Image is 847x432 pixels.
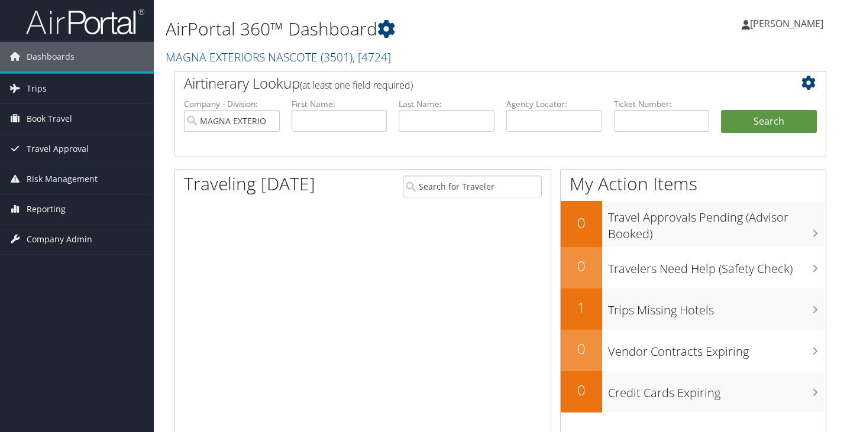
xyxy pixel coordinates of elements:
h1: My Action Items [561,171,826,196]
label: Last Name: [399,98,494,110]
h2: Airtinerary Lookup [184,73,762,93]
h3: Travelers Need Help (Safety Check) [608,255,826,277]
h2: 0 [561,256,602,276]
span: Reporting [27,194,66,224]
h2: 1 [561,297,602,317]
h3: Travel Approvals Pending (Advisor Booked) [608,203,826,242]
a: 0Vendor Contracts Expiring [561,330,826,371]
a: MAGNA EXTERIORS NASCOTE [166,49,391,65]
h2: 0 [561,380,602,400]
a: 0Travelers Need Help (Safety Check) [561,247,826,288]
button: Search [721,110,817,134]
span: Travel Approval [27,134,89,164]
a: [PERSON_NAME] [742,6,835,41]
h3: Trips Missing Hotels [608,296,826,319]
span: (at least one field required) [300,79,413,92]
h1: AirPortal 360™ Dashboard [166,17,612,41]
span: Trips [27,74,47,103]
h3: Vendor Contracts Expiring [608,337,826,360]
a: 0Travel Approvals Pending (Advisor Booked) [561,201,826,246]
h1: Traveling [DATE] [184,171,315,196]
span: [PERSON_NAME] [750,17,823,30]
a: 0Credit Cards Expiring [561,371,826,412]
span: Risk Management [27,164,98,194]
h3: Credit Cards Expiring [608,379,826,401]
span: Book Travel [27,104,72,134]
a: 1Trips Missing Hotels [561,288,826,330]
h2: 0 [561,339,602,359]
h2: 0 [561,213,602,233]
label: Ticket Number: [614,98,710,110]
label: Company - Division: [184,98,280,110]
img: airportal-logo.png [26,8,144,35]
label: Agency Locator: [506,98,602,110]
span: , [ 4724 ] [353,49,391,65]
label: First Name: [292,98,387,110]
span: ( 3501 ) [321,49,353,65]
span: Company Admin [27,225,92,254]
input: Search for Traveler [403,176,541,197]
span: Dashboards [27,42,75,72]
